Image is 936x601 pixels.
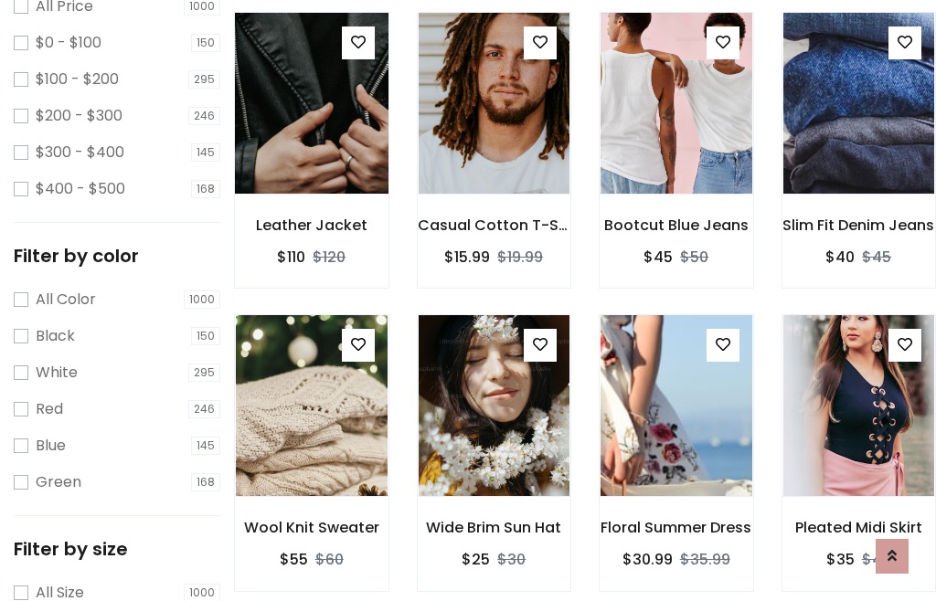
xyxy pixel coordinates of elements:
[188,364,220,382] span: 295
[36,69,119,90] label: $100 - $200
[191,437,220,455] span: 145
[600,519,753,536] h6: Floral Summer Dress
[680,247,708,268] del: $50
[462,551,490,568] h6: $25
[235,216,388,234] h6: Leather Jacket
[444,248,490,266] h6: $15.99
[191,473,220,491] span: 168
[418,216,571,234] h6: Casual Cotton T-Shirt
[680,549,730,570] del: $35.99
[14,538,220,560] h5: Filter by size
[36,178,125,200] label: $400 - $500
[191,143,220,162] span: 145
[600,216,753,234] h6: Bootcut Blue Jeans
[36,32,101,54] label: $0 - $100
[184,290,220,309] span: 1000
[191,180,220,198] span: 168
[782,519,936,536] h6: Pleated Midi Skirt
[36,105,122,127] label: $200 - $300
[622,551,673,568] h6: $30.99
[36,398,63,420] label: Red
[36,289,96,311] label: All Color
[191,34,220,52] span: 150
[36,471,81,493] label: Green
[14,245,220,267] h5: Filter by color
[782,216,936,234] h6: Slim Fit Denim Jeans
[825,248,855,266] h6: $40
[862,549,891,570] del: $40
[826,551,855,568] h6: $35
[235,519,388,536] h6: Wool Knit Sweater
[497,247,543,268] del: $19.99
[188,400,220,418] span: 246
[36,325,75,347] label: Black
[418,519,571,536] h6: Wide Brim Sun Hat
[497,549,526,570] del: $30
[643,248,673,266] h6: $45
[36,435,66,457] label: Blue
[188,107,220,125] span: 246
[862,247,891,268] del: $45
[188,70,220,89] span: 295
[191,327,220,345] span: 150
[315,549,344,570] del: $60
[36,362,78,384] label: White
[36,142,124,163] label: $300 - $400
[277,248,305,266] h6: $110
[280,551,308,568] h6: $55
[313,247,346,268] del: $120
